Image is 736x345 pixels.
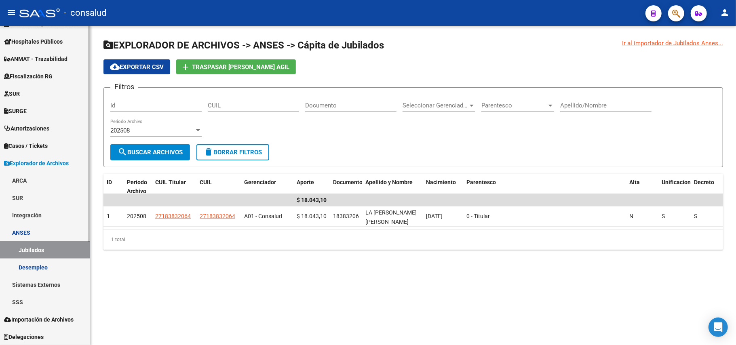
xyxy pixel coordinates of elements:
span: 202508 [127,213,146,219]
span: Decreto [694,179,714,185]
span: Casos / Tickets [4,141,48,150]
datatable-header-cell: CUIL [196,174,241,200]
span: [DATE] [426,213,443,219]
span: SUR [4,89,20,98]
span: 27183832064 [155,213,191,219]
span: 18383206 [333,213,359,219]
span: ID [107,179,112,185]
span: Período Archivo [127,179,147,195]
mat-icon: add [181,62,190,72]
span: Autorizaciones [4,124,49,133]
span: Hospitales Públicos [4,37,63,46]
datatable-header-cell: Apellido y Nombre [362,174,423,200]
div: 1 total [103,229,723,250]
span: CUIL Titular [155,179,186,185]
mat-icon: search [118,147,127,157]
datatable-header-cell: Aporte [293,174,330,200]
mat-icon: person [720,8,730,17]
span: Importación de Archivos [4,315,74,324]
span: 27183832064 [200,213,235,219]
button: Traspasar [PERSON_NAME] Agil [176,59,296,74]
mat-icon: delete [204,147,213,157]
datatable-header-cell: Decreto [691,174,723,200]
button: Exportar CSV [103,59,170,74]
span: LA VOLPE RENEE FULVIA [365,209,417,225]
button: Buscar Archivos [110,144,190,160]
div: Open Intercom Messenger [709,318,728,337]
span: Fiscalización RG [4,72,53,81]
span: 0 - Titular [466,213,490,219]
span: $ 18.043,10 [297,213,327,219]
span: 1 [107,213,110,219]
span: Parentesco [466,179,496,185]
span: EXPLORADOR DE ARCHIVOS -> ANSES -> Cápita de Jubilados [103,40,384,51]
datatable-header-cell: ID [103,174,124,200]
span: SURGE [4,107,27,116]
datatable-header-cell: CUIL Titular [152,174,196,200]
span: Alta [629,179,640,185]
span: A01 - Consalud [244,213,282,219]
mat-icon: cloud_download [110,62,120,72]
datatable-header-cell: Parentesco [463,174,626,200]
span: ANMAT - Trazabilidad [4,55,67,63]
datatable-header-cell: Gerenciador [241,174,293,200]
span: Seleccionar Gerenciador [403,102,468,109]
datatable-header-cell: Período Archivo [124,174,152,200]
div: Ir al importador de Jubilados Anses... [622,39,723,48]
span: Apellido y Nombre [365,179,413,185]
span: Delegaciones [4,332,44,341]
span: $ 18.043,10 [297,197,327,203]
span: Explorador de Archivos [4,159,69,168]
span: Nacimiento [426,179,456,185]
button: Borrar Filtros [196,144,269,160]
span: N [629,213,633,219]
datatable-header-cell: Alta [626,174,658,200]
span: CUIL [200,179,212,185]
span: - consalud [64,4,106,22]
span: Documento [333,179,363,185]
span: S [662,213,665,219]
span: Gerenciador [244,179,276,185]
span: S [694,213,697,219]
span: Parentesco [481,102,547,109]
span: Aporte [297,179,314,185]
datatable-header-cell: Nacimiento [423,174,463,200]
span: Borrar Filtros [204,149,262,156]
span: Unificacion [662,179,691,185]
datatable-header-cell: Unificacion [658,174,691,200]
span: 202508 [110,127,130,134]
mat-icon: menu [6,8,16,17]
span: Exportar CSV [110,63,164,71]
span: Buscar Archivos [118,149,183,156]
span: Traspasar [PERSON_NAME] Agil [192,63,289,71]
h3: Filtros [110,81,138,93]
datatable-header-cell: Documento [330,174,362,200]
